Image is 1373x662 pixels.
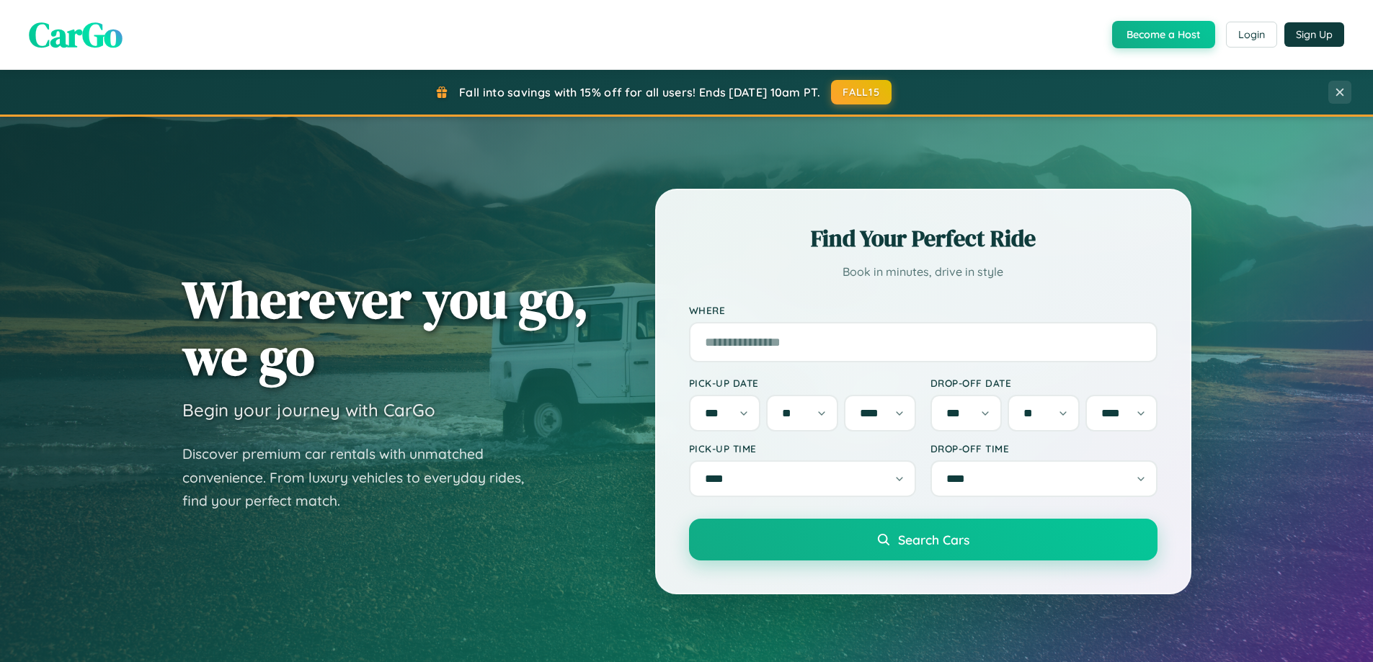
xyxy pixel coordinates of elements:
button: Login [1226,22,1277,48]
span: Search Cars [898,532,969,547]
label: Drop-off Date [930,377,1158,389]
span: CarGo [29,11,123,58]
h1: Wherever you go, we go [182,271,589,385]
button: Sign Up [1284,22,1344,47]
label: Drop-off Time [930,442,1158,455]
span: Fall into savings with 15% off for all users! Ends [DATE] 10am PT. [459,85,820,99]
label: Pick-up Date [689,377,916,389]
button: FALL15 [831,80,892,104]
label: Where [689,304,1158,316]
p: Book in minutes, drive in style [689,261,1158,282]
p: Discover premium car rentals with unmatched convenience. From luxury vehicles to everyday rides, ... [182,442,543,513]
button: Search Cars [689,519,1158,560]
h3: Begin your journey with CarGo [182,399,435,421]
button: Become a Host [1112,21,1215,48]
label: Pick-up Time [689,442,916,455]
h2: Find Your Perfect Ride [689,223,1158,254]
